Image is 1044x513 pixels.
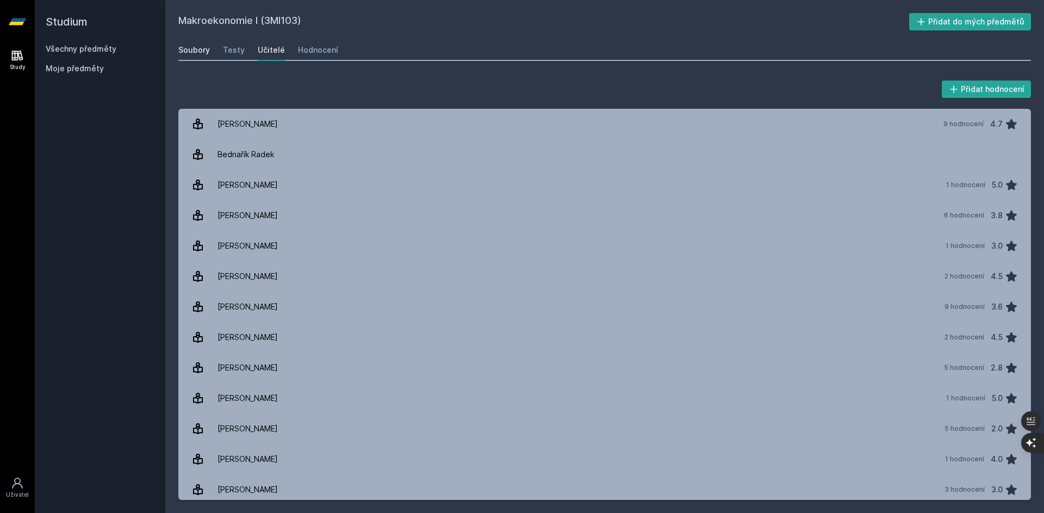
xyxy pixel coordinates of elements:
div: 9 hodnocení [944,302,985,311]
div: 4.5 [991,326,1003,348]
div: 6 hodnocení [944,211,984,220]
a: [PERSON_NAME] 5 hodnocení 2.0 [178,413,1031,444]
div: [PERSON_NAME] [217,296,278,318]
div: Učitelé [258,45,285,55]
div: 4.7 [990,113,1003,135]
a: [PERSON_NAME] 1 hodnocení 4.0 [178,444,1031,474]
a: Soubory [178,39,210,61]
div: 3.8 [991,205,1003,226]
a: [PERSON_NAME] 1 hodnocení 5.0 [178,170,1031,200]
div: [PERSON_NAME] [217,387,278,409]
div: 3.0 [991,235,1003,257]
div: 4.5 [991,265,1003,287]
div: 1 hodnocení [946,394,985,403]
div: 3 hodnocení [944,485,985,494]
h2: Makroekonomie I (3MI103) [178,13,909,30]
a: [PERSON_NAME] 1 hodnocení 3.0 [178,231,1031,261]
a: Study [2,44,33,77]
div: 5 hodnocení [944,424,985,433]
div: [PERSON_NAME] [217,418,278,440]
a: Bednařík Radek [178,139,1031,170]
span: Moje předměty [46,63,104,74]
div: Hodnocení [298,45,338,55]
div: [PERSON_NAME] [217,448,278,470]
button: Přidat hodnocení [942,81,1031,98]
div: 1 hodnocení [946,242,985,250]
div: 1 hodnocení [946,181,985,189]
a: [PERSON_NAME] 9 hodnocení 3.6 [178,292,1031,322]
a: [PERSON_NAME] 2 hodnocení 4.5 [178,261,1031,292]
a: Uživatel [2,471,33,504]
a: Testy [223,39,245,61]
div: 9 hodnocení [943,120,984,128]
a: [PERSON_NAME] 2 hodnocení 4.5 [178,322,1031,353]
a: [PERSON_NAME] 3 hodnocení 3.0 [178,474,1031,505]
div: [PERSON_NAME] [217,113,278,135]
div: [PERSON_NAME] [217,326,278,348]
div: [PERSON_NAME] [217,265,278,287]
a: [PERSON_NAME] 6 hodnocení 3.8 [178,200,1031,231]
div: Soubory [178,45,210,55]
div: Study [10,63,26,71]
a: Všechny předměty [46,44,116,53]
div: Testy [223,45,245,55]
div: 5 hodnocení [944,363,984,372]
div: 4.0 [991,448,1003,470]
div: [PERSON_NAME] [217,174,278,196]
div: 2 hodnocení [944,272,984,281]
div: 5.0 [992,174,1003,196]
div: [PERSON_NAME] [217,205,278,226]
a: [PERSON_NAME] 9 hodnocení 4.7 [178,109,1031,139]
div: 1 hodnocení [945,455,984,463]
div: 2 hodnocení [944,333,984,342]
button: Přidat do mých předmětů [909,13,1031,30]
div: 5.0 [992,387,1003,409]
div: Bednařík Radek [217,144,274,165]
div: 3.0 [991,479,1003,500]
a: [PERSON_NAME] 1 hodnocení 5.0 [178,383,1031,413]
div: 3.6 [991,296,1003,318]
div: 2.8 [991,357,1003,379]
div: [PERSON_NAME] [217,479,278,500]
div: [PERSON_NAME] [217,235,278,257]
div: 2.0 [991,418,1003,440]
div: [PERSON_NAME] [217,357,278,379]
a: Učitelé [258,39,285,61]
div: Uživatel [6,491,29,499]
a: Hodnocení [298,39,338,61]
a: [PERSON_NAME] 5 hodnocení 2.8 [178,353,1031,383]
